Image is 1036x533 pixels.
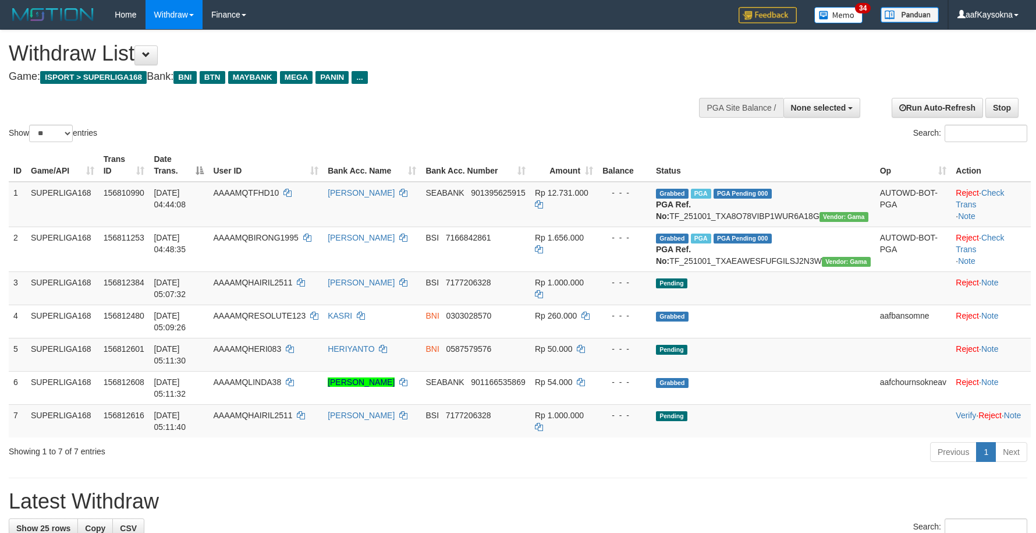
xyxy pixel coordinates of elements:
[446,411,491,420] span: Copy 7177206328 to clipboard
[9,149,26,182] th: ID
[976,442,996,462] a: 1
[9,227,26,271] td: 2
[530,149,598,182] th: Amount: activate to sort column ascending
[154,411,186,432] span: [DATE] 05:11:40
[598,149,651,182] th: Balance
[446,311,491,320] span: Copy 0303028570 to clipboard
[535,377,573,387] span: Rp 54.000
[892,98,983,118] a: Run Auto-Refresh
[791,103,846,112] span: None selected
[16,524,70,533] span: Show 25 rows
[328,344,374,354] a: HERIYANTO
[213,311,306,320] span: AAAAMQRESOLUTE123
[881,7,939,23] img: panduan.png
[958,211,975,221] a: Note
[691,189,711,199] span: Marked by aafandaneth
[956,344,979,354] a: Reject
[200,71,225,84] span: BTN
[421,149,530,182] th: Bank Acc. Number: activate to sort column ascending
[154,311,186,332] span: [DATE] 05:09:26
[951,149,1031,182] th: Action
[280,71,313,84] span: MEGA
[602,310,647,322] div: - - -
[814,7,863,23] img: Button%20Memo.svg
[9,371,26,404] td: 6
[104,411,144,420] span: 156812616
[656,345,687,355] span: Pending
[656,234,689,243] span: Grabbed
[602,187,647,199] div: - - -
[951,227,1031,271] td: · ·
[471,377,525,387] span: Copy 901166535869 to clipboard
[213,188,279,197] span: AAAAMQTFHD10
[956,411,976,420] a: Verify
[104,188,144,197] span: 156810990
[208,149,323,182] th: User ID: activate to sort column ascending
[783,98,861,118] button: None selected
[328,233,395,242] a: [PERSON_NAME]
[213,344,281,354] span: AAAAMQHERI083
[602,376,647,388] div: - - -
[981,311,999,320] a: Note
[951,182,1031,227] td: · ·
[315,71,349,84] span: PANIN
[26,371,99,404] td: SUPERLIGA168
[213,377,281,387] span: AAAAMQLINDA38
[951,271,1031,305] td: ·
[228,71,277,84] span: MAYBANK
[26,182,99,227] td: SUPERLIGA168
[9,42,679,65] h1: Withdraw List
[651,149,875,182] th: Status
[40,71,147,84] span: ISPORT > SUPERLIGA168
[651,182,875,227] td: TF_251001_TXA8O78VIBP1WUR6A18G
[535,278,584,287] span: Rp 1.000.000
[425,377,464,387] span: SEABANK
[26,271,99,305] td: SUPERLIGA168
[154,377,186,398] span: [DATE] 05:11:32
[328,411,395,420] a: [PERSON_NAME]
[956,188,1004,209] a: Check Trans
[714,234,772,243] span: PGA Pending
[656,378,689,388] span: Grabbed
[951,305,1031,338] td: ·
[29,125,73,142] select: Showentries
[26,149,99,182] th: Game/API: activate to sort column ascending
[956,377,979,387] a: Reject
[875,305,952,338] td: aafbansomne
[913,125,1027,142] label: Search:
[656,200,691,221] b: PGA Ref. No:
[651,227,875,271] td: TF_251001_TXAEAWESFUFGILSJ2N3W
[656,278,687,288] span: Pending
[99,149,150,182] th: Trans ID: activate to sort column ascending
[9,271,26,305] td: 3
[104,311,144,320] span: 156812480
[328,278,395,287] a: [PERSON_NAME]
[930,442,977,462] a: Previous
[213,411,292,420] span: AAAAMQHAIRIL2511
[956,311,979,320] a: Reject
[535,233,584,242] span: Rp 1.656.000
[981,344,999,354] a: Note
[739,7,797,23] img: Feedback.jpg
[9,441,423,457] div: Showing 1 to 7 of 7 entries
[602,277,647,288] div: - - -
[328,188,395,197] a: [PERSON_NAME]
[875,149,952,182] th: Op: activate to sort column ascending
[9,6,97,23] img: MOTION_logo.png
[26,227,99,271] td: SUPERLIGA168
[602,343,647,355] div: - - -
[822,257,871,267] span: Vendor URL: https://trx31.1velocity.biz
[323,149,421,182] th: Bank Acc. Name: activate to sort column ascending
[699,98,783,118] div: PGA Site Balance /
[213,278,292,287] span: AAAAMQHAIRIL2511
[446,344,491,354] span: Copy 0587579576 to clipboard
[425,311,439,320] span: BNI
[875,227,952,271] td: AUTOWD-BOT-PGA
[446,233,491,242] span: Copy 7166842861 to clipboard
[26,338,99,371] td: SUPERLIGA168
[1004,411,1021,420] a: Note
[875,371,952,404] td: aafchournsokneav
[85,524,105,533] span: Copy
[120,524,137,533] span: CSV
[154,188,186,209] span: [DATE] 04:44:08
